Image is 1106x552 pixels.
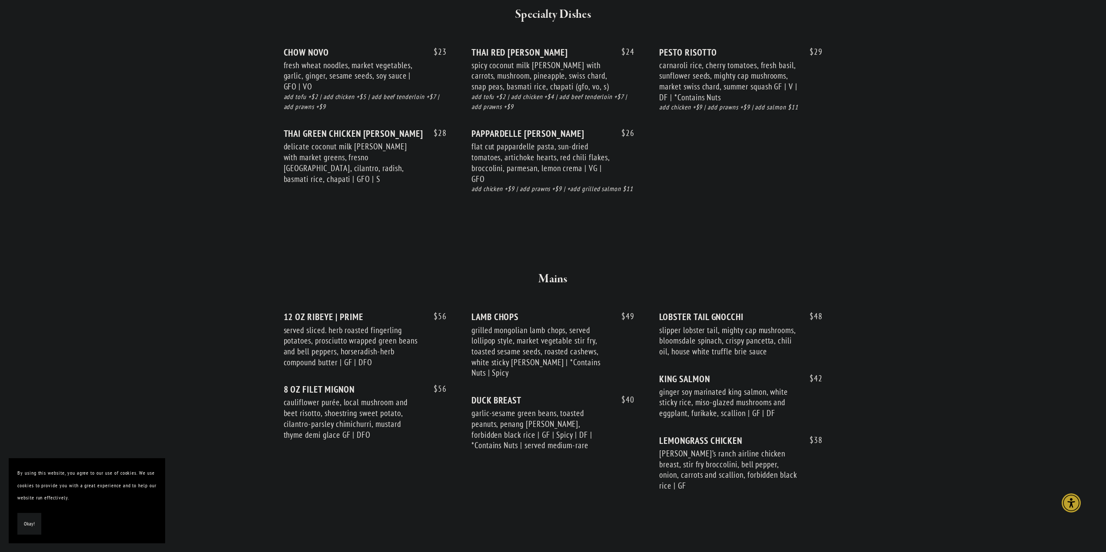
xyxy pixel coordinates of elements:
[613,395,634,405] span: 40
[472,128,634,139] div: PAPPARDELLE [PERSON_NAME]
[434,383,438,394] span: $
[810,435,814,445] span: $
[434,311,438,321] span: $
[472,408,610,451] div: garlic-sesame green beans, toasted peanuts, penang [PERSON_NAME], forbidden black rice | GF | Spi...
[659,60,797,103] div: carnaroli rice, cherry tomatoes, fresh basil, sunflower seeds, mighty cap mushrooms, market swiss...
[659,435,822,446] div: LEMONGRASS CHICKEN
[659,47,822,58] div: PESTO RISOTTO
[659,374,822,384] div: KING SALMON
[9,458,165,543] section: Cookie banner
[17,513,41,535] button: Okay!
[284,384,447,395] div: 8 OZ FILET MIGNON
[472,92,634,112] div: add tofu +$2 | add chicken +$4 | add beef tenderloin +$7 | add prawns +$9
[284,47,447,58] div: CHOW NOVO
[515,7,591,22] strong: Specialty Dishes
[613,47,634,57] span: 24
[284,60,422,92] div: fresh wheat noodles, market vegetables, garlic, ginger, sesame seeds, soy sauce | GFO | VO
[621,46,626,57] span: $
[472,325,610,379] div: grilled mongolian lamb chops, served lollipop style, market vegetable stir fry, toasted sesame se...
[810,46,814,57] span: $
[24,518,35,530] span: Okay!
[621,394,626,405] span: $
[801,374,823,383] span: 42
[284,325,422,368] div: served sliced. herb roasted fingerling potatoes, prosciutto wrapped green beans and bell peppers,...
[659,311,822,322] div: LOBSTER TAIL GNOCCHI
[659,387,797,419] div: ginger soy marinated king salmon, white sticky rice, miso-glazed mushrooms and eggplant, furikake...
[810,373,814,383] span: $
[284,311,447,322] div: 12 OZ RIBEYE | PRIME
[17,467,156,504] p: By using this website, you agree to our use of cookies. We use cookies to provide you with a grea...
[472,47,634,58] div: THAI RED [PERSON_NAME]
[284,92,447,112] div: add tofu +$2 | add chicken +$5 | add beef tenderloin +$7 | add prawns +$9
[425,384,447,394] span: 56
[425,47,447,57] span: 23
[284,397,422,440] div: cauliflower purée, local mushroom and beet risotto, shoestring sweet potato, cilantro-parsley chi...
[425,311,447,321] span: 56
[472,395,634,406] div: DUCK BREAST
[801,435,823,445] span: 38
[472,60,610,92] div: spicy coconut milk [PERSON_NAME] with carrots, mushroom, pineapple, swiss chard, snap peas, basma...
[538,271,568,287] strong: Mains
[472,141,610,184] div: flat cut pappardelle pasta, sun-dried tomatoes, artichoke hearts, red chili flakes, broccolini, p...
[434,46,438,57] span: $
[284,141,422,184] div: delicate coconut milk [PERSON_NAME] with market greens, fresno [GEOGRAPHIC_DATA], cilantro, radis...
[659,102,822,112] div: add chicken +$9 | add prawns +$9 | add salmon $11
[425,128,447,138] span: 28
[801,47,823,57] span: 29
[472,184,634,194] div: add chicken +$9 | add prawns +$9 | +add grilled salmon $11
[810,311,814,321] span: $
[284,128,447,139] div: THAI GREEN CHICKEN [PERSON_NAME]
[1062,493,1081,512] div: Accessibility Menu
[434,128,438,138] span: $
[659,448,797,491] div: [PERSON_NAME]’s ranch airline chicken breast, stir fry broccolini, bell pepper, onion, carrots an...
[613,311,634,321] span: 49
[801,311,823,321] span: 48
[621,311,626,321] span: $
[472,311,634,322] div: LAMB CHOPS
[659,325,797,357] div: slipper lobster tail, mighty cap mushrooms, bloomsdale spinach, crispy pancetta, chili oil, house...
[621,128,626,138] span: $
[613,128,634,138] span: 26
